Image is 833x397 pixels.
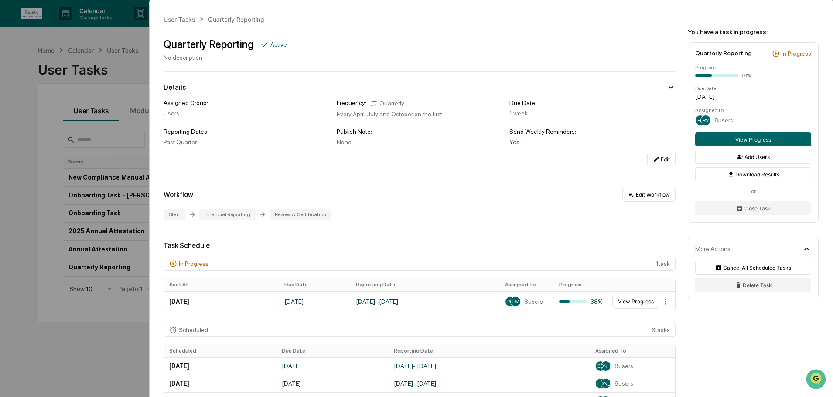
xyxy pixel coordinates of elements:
div: Financial Reporting [199,209,256,220]
div: Progress [695,64,811,71]
th: Reporting Date [351,278,500,291]
span: 8 users [714,117,733,124]
div: Yes [509,139,676,146]
span: [PERSON_NAME] [586,380,626,387]
img: 1746055101610-c473b297-6a78-478c-a979-82029cc54cd1 [9,67,24,82]
span: Attestations [72,110,108,119]
span: EA [597,363,604,369]
div: Frequency: [337,99,366,107]
button: Start new chat [148,69,159,80]
th: Progress [554,278,608,291]
span: PA [697,117,703,123]
div: Assigned to: [695,107,811,113]
div: Quarterly Reporting [164,38,254,51]
span: PA [507,299,513,305]
div: Quarterly [370,99,404,107]
div: Active [270,41,287,48]
div: No description [164,54,287,61]
td: [DATE] [279,291,351,312]
button: View Progress [695,132,811,146]
span: RV [512,299,519,305]
div: Quarterly Reporting [208,16,264,23]
button: Close Task [695,201,811,215]
td: [DATE] [164,375,277,392]
td: [DATE] [164,357,277,375]
div: Review & Certification [270,209,331,220]
span: 8 users [524,298,543,305]
div: Publish Note: [337,128,503,135]
span: [PERSON_NAME] [586,363,626,369]
button: Cancel All Scheduled Tasks [695,261,811,275]
span: Data Lookup [17,126,55,135]
button: Delete Task [695,278,811,292]
div: In Progress [782,50,811,57]
td: [DATE] [164,291,279,312]
th: Due Date [279,278,351,291]
div: Due Date: [509,99,676,106]
button: View Progress [612,295,659,309]
th: Sent At [164,278,279,291]
div: Due Date: [695,85,811,92]
div: Details [164,83,186,92]
div: 🖐️ [9,111,16,118]
div: 6 task s [164,323,676,337]
th: Assigned To [590,344,675,357]
span: RV [703,117,709,123]
div: 1 task [164,257,676,271]
div: User Tasks [164,16,195,23]
div: 38% [559,298,603,305]
div: [DATE] [695,93,811,100]
p: How can we help? [9,18,159,32]
span: EA [597,380,604,387]
div: 38% [741,72,751,78]
td: [DATE] - [DATE] [389,375,590,392]
td: [DATE] - [DATE] [389,357,590,375]
a: 🖐️Preclearance [5,106,60,122]
div: 🔎 [9,127,16,134]
a: 🔎Data Lookup [5,123,58,139]
div: or [695,188,811,194]
td: [DATE] - [DATE] [351,291,500,312]
th: Scheduled [164,344,277,357]
div: 🗄️ [63,111,70,118]
div: Past Quarter [164,139,330,146]
div: Reporting Dates: [164,128,330,135]
div: More Actions [695,245,731,252]
button: Download Results [695,167,811,181]
div: 1 week [509,110,676,117]
div: Start new chat [30,67,143,75]
th: Assigned To [500,278,554,291]
div: We're available if you need us! [30,75,110,82]
a: Powered byPylon [61,147,106,154]
span: 8 users [615,363,633,370]
div: None [337,139,503,146]
button: Add Users [695,150,811,164]
div: Users [164,110,330,117]
a: 🗄️Attestations [60,106,112,122]
iframe: Open customer support [805,368,829,392]
th: Reporting Date [389,344,590,357]
div: Assigned Group: [164,99,330,106]
span: Preclearance [17,110,56,119]
div: Quarterly Reporting [695,50,752,57]
span: 8 users [615,380,633,387]
div: Scheduled [179,326,208,333]
button: Edit [647,153,676,166]
div: Workflow [164,190,193,199]
div: You have a task in progress: [688,28,819,35]
div: Every April, July and October on the first [337,111,503,118]
div: Task Schedule [164,241,676,250]
button: Edit Workflow [622,188,676,202]
td: [DATE] [277,375,389,392]
span: Pylon [87,148,106,154]
th: Due Date [277,344,389,357]
div: Send Weekly Reminders: [509,128,676,135]
div: Start [164,209,185,220]
div: In Progress [179,260,208,267]
td: [DATE] [277,357,389,375]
